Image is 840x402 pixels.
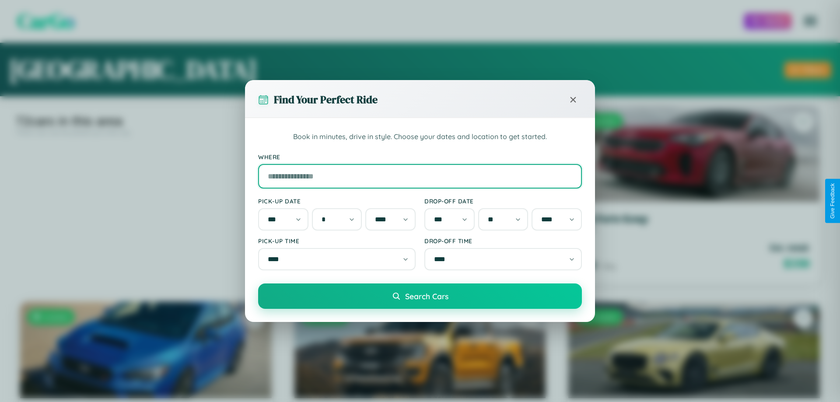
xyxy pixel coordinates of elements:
label: Pick-up Date [258,197,416,205]
label: Where [258,153,582,161]
label: Drop-off Date [424,197,582,205]
label: Drop-off Time [424,237,582,245]
h3: Find Your Perfect Ride [274,92,378,107]
p: Book in minutes, drive in style. Choose your dates and location to get started. [258,131,582,143]
button: Search Cars [258,283,582,309]
label: Pick-up Time [258,237,416,245]
span: Search Cars [405,291,448,301]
